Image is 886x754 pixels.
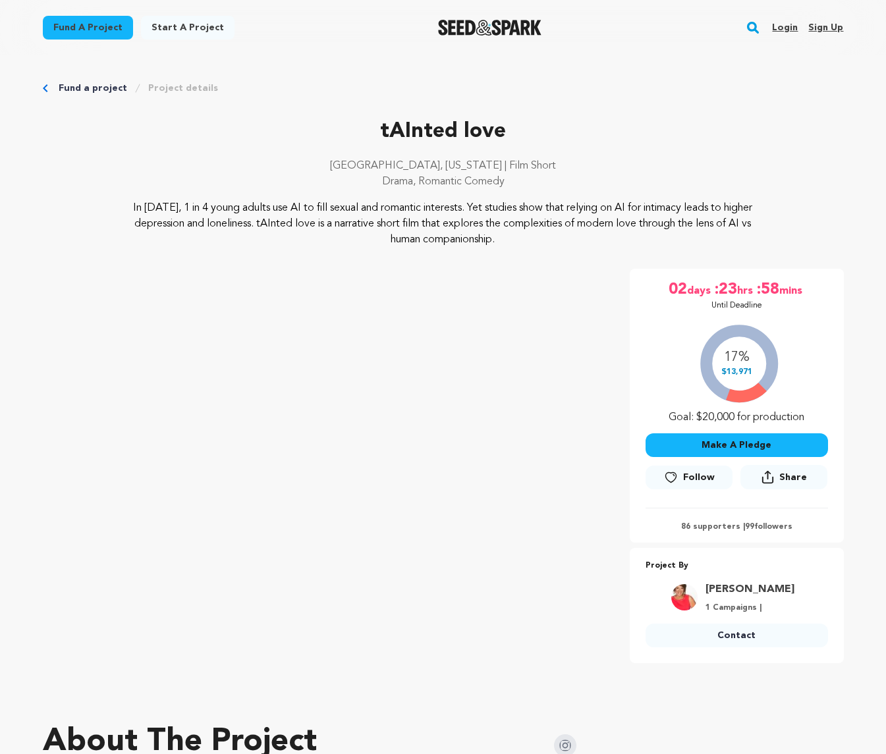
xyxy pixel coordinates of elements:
span: :58 [756,279,779,300]
a: Contact [646,624,828,647]
a: Fund a project [59,82,127,95]
p: 1 Campaigns | [706,603,794,613]
p: 86 supporters | followers [646,522,828,532]
span: :23 [713,279,737,300]
a: Start a project [141,16,235,40]
button: Share [740,465,827,489]
img: picture.jpeg [671,584,698,610]
a: Goto Lisa Steadman profile [706,581,794,597]
p: Until Deadline [711,300,762,311]
p: [GEOGRAPHIC_DATA], [US_STATE] | Film Short [43,158,844,174]
a: Project details [148,82,218,95]
a: Seed&Spark Homepage [438,20,541,36]
button: Make A Pledge [646,433,828,457]
span: Follow [683,471,715,484]
p: tAInted love [43,116,844,148]
a: Follow [646,466,733,489]
a: Fund a project [43,16,133,40]
span: mins [779,279,805,300]
div: Breadcrumb [43,82,844,95]
span: 02 [669,279,687,300]
p: Drama, Romantic Comedy [43,174,844,190]
img: Seed&Spark Logo Dark Mode [438,20,541,36]
span: Share [740,465,827,495]
p: Project By [646,558,828,574]
a: Login [772,17,798,38]
span: hrs [737,279,756,300]
span: Share [779,471,807,484]
span: days [687,279,713,300]
a: Sign up [808,17,843,38]
p: In [DATE], 1 in 4 young adults use AI to fill sexual and romantic interests. Yet studies show tha... [123,200,763,248]
span: 99 [745,523,754,531]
